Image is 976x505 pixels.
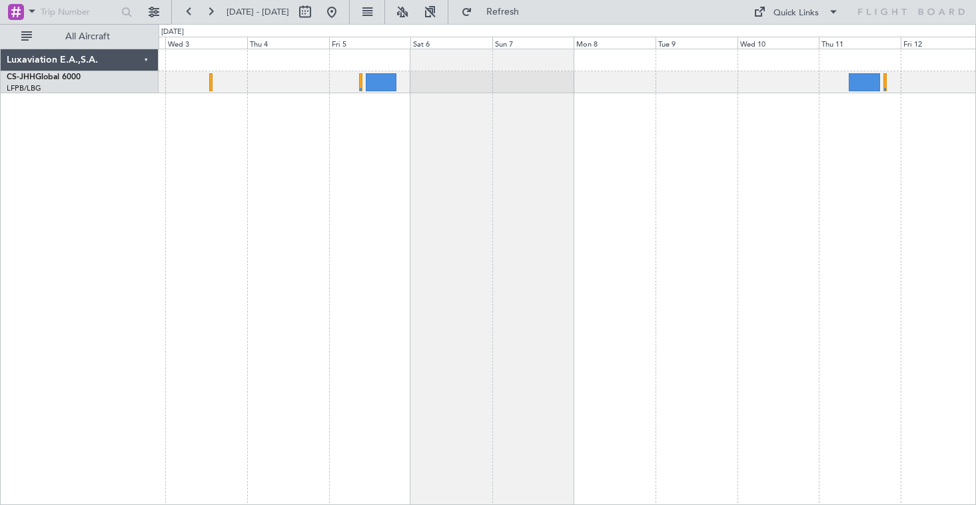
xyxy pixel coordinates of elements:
button: All Aircraft [15,26,145,47]
div: Sun 7 [492,37,574,49]
div: Tue 9 [656,37,737,49]
span: CS-JHH [7,73,35,81]
span: Refresh [475,7,531,17]
span: [DATE] - [DATE] [227,6,289,18]
button: Quick Links [747,1,845,23]
div: Wed 3 [165,37,247,49]
a: LFPB/LBG [7,83,41,93]
button: Refresh [455,1,535,23]
a: CS-JHHGlobal 6000 [7,73,81,81]
div: Fri 5 [329,37,411,49]
span: All Aircraft [35,32,141,41]
input: Trip Number [41,2,117,22]
div: Mon 8 [574,37,656,49]
div: Thu 4 [247,37,329,49]
div: [DATE] [161,27,184,38]
div: Sat 6 [410,37,492,49]
div: Quick Links [773,7,819,20]
div: Wed 10 [737,37,819,49]
div: Thu 11 [819,37,901,49]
